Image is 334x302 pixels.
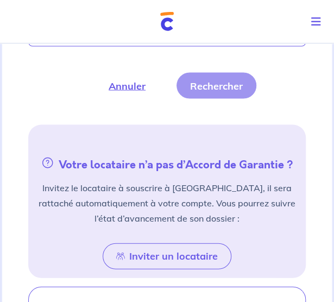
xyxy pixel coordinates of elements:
[82,72,172,98] button: Annuler
[160,12,174,31] img: Cautioneo
[103,243,231,269] button: Inviter un locataire
[33,155,301,171] h5: Votre locataire n’a pas d’Accord de Garantie ?
[303,8,334,36] button: Toggle navigation
[37,180,297,225] p: Invitez le locataire à souscrire à [GEOGRAPHIC_DATA], il sera rattaché automatiquement à votre co...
